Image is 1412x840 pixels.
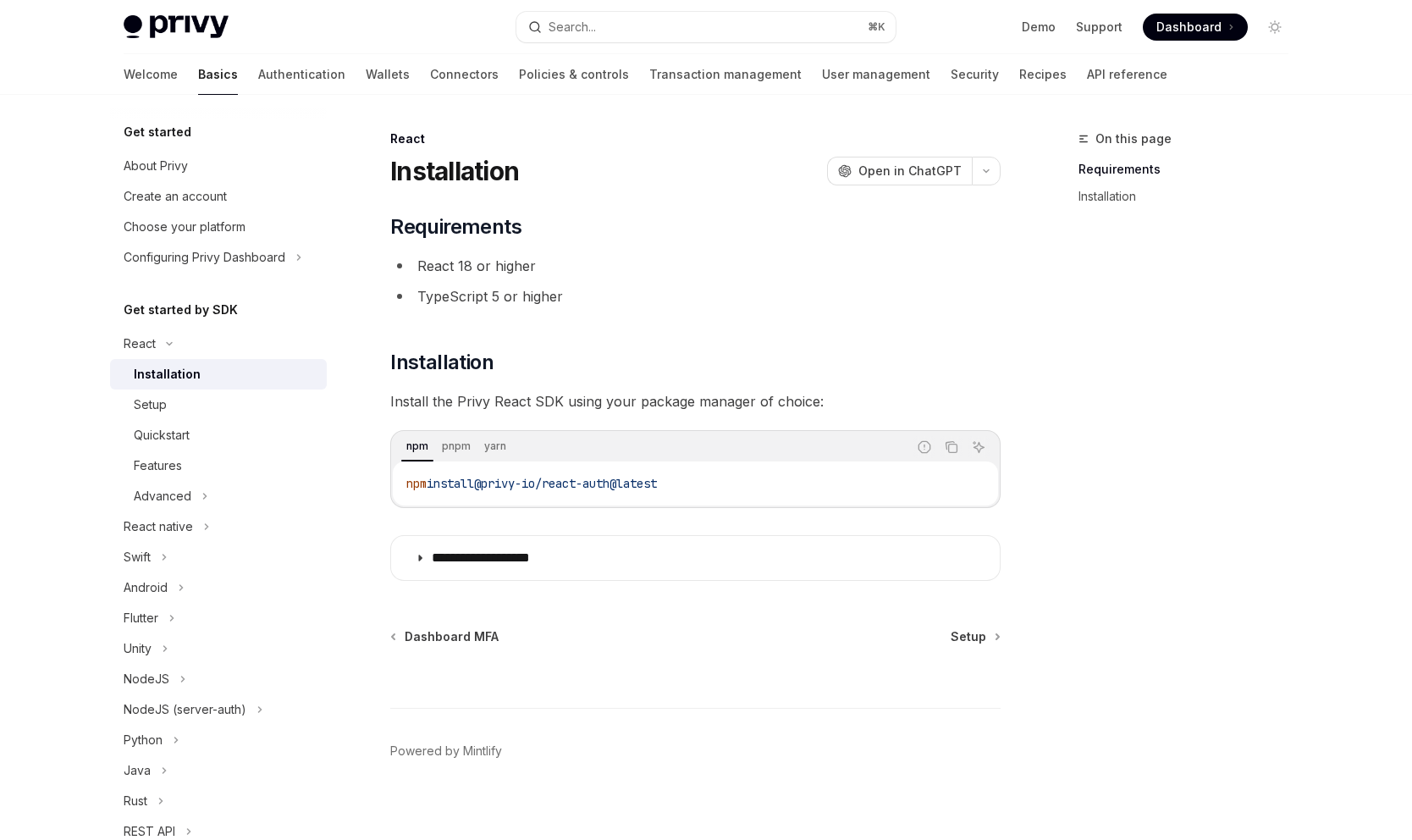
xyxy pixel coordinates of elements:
div: Configuring Privy Dashboard [124,247,285,268]
span: Installation [390,349,494,376]
button: Toggle Unity section [110,633,327,664]
h5: Get started [124,122,191,142]
button: Open search [516,12,896,42]
button: Toggle Android section [110,572,327,603]
button: Toggle Rust section [110,786,327,816]
a: Installation [1078,183,1302,210]
div: Flutter [124,608,158,628]
button: Toggle Swift section [110,542,327,572]
a: Security [951,54,999,95]
a: Policies & controls [519,54,629,95]
a: Basics [198,54,238,95]
a: Setup [951,628,999,645]
div: React [390,130,1001,147]
a: User management [822,54,930,95]
button: Toggle React section [110,329,327,359]
div: pnpm [437,436,476,456]
a: Demo [1022,19,1056,36]
a: Authentication [258,54,345,95]
button: Ask AI [968,436,990,458]
a: Recipes [1019,54,1067,95]
span: Requirements [390,213,521,240]
button: Copy the contents from the code block [940,436,962,458]
li: TypeScript 5 or higher [390,285,1001,308]
div: Create an account [124,186,227,207]
button: Toggle NodeJS (server-auth) section [110,694,327,725]
div: Rust [124,791,147,811]
div: Features [134,456,182,476]
button: Toggle Advanced section [110,481,327,511]
span: On this page [1095,129,1172,149]
a: Support [1076,19,1122,36]
div: Installation [134,364,201,384]
div: Quickstart [134,425,190,445]
button: Toggle Flutter section [110,603,327,633]
span: install [427,476,474,491]
span: @privy-io/react-auth@latest [474,476,657,491]
a: Features [110,450,327,481]
div: React native [124,517,193,537]
span: ⌘ K [868,20,885,34]
a: Dashboard MFA [392,628,499,645]
div: NodeJS (server-auth) [124,699,246,720]
span: npm [406,476,427,491]
a: About Privy [110,151,327,181]
button: Toggle React native section [110,511,327,542]
span: Dashboard [1156,19,1222,36]
li: React 18 or higher [390,254,1001,278]
a: Quickstart [110,420,327,450]
a: Requirements [1078,156,1302,183]
div: Android [124,577,168,598]
a: Transaction management [649,54,802,95]
span: Open in ChatGPT [858,163,962,180]
div: Choose your platform [124,217,245,237]
span: Install the Privy React SDK using your package manager of choice: [390,390,1001,413]
a: Connectors [430,54,499,95]
a: API reference [1087,54,1167,95]
button: Toggle NodeJS section [110,664,327,694]
a: Choose your platform [110,212,327,242]
a: Create an account [110,181,327,212]
img: light logo [124,15,229,39]
a: Installation [110,359,327,390]
button: Toggle Python section [110,725,327,755]
h5: Get started by SDK [124,300,238,320]
span: Setup [951,628,986,645]
a: Wallets [366,54,410,95]
div: Advanced [134,486,191,506]
h1: Installation [390,156,519,186]
div: Swift [124,547,151,567]
div: Java [124,760,151,781]
div: Search... [549,17,596,37]
div: Python [124,730,163,750]
div: Unity [124,638,152,659]
div: yarn [479,436,511,456]
div: About Privy [124,156,188,176]
a: Dashboard [1143,14,1248,41]
span: Dashboard MFA [405,628,499,645]
a: Setup [110,390,327,420]
button: Toggle dark mode [1261,14,1288,41]
div: npm [401,436,433,456]
a: Welcome [124,54,178,95]
button: Open in ChatGPT [827,157,972,185]
div: NodeJS [124,669,169,689]
button: Report incorrect code [913,436,935,458]
button: Toggle Java section [110,755,327,786]
div: Setup [134,395,167,415]
a: Powered by Mintlify [390,743,502,760]
div: React [124,334,156,354]
button: Toggle Configuring Privy Dashboard section [110,242,327,273]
